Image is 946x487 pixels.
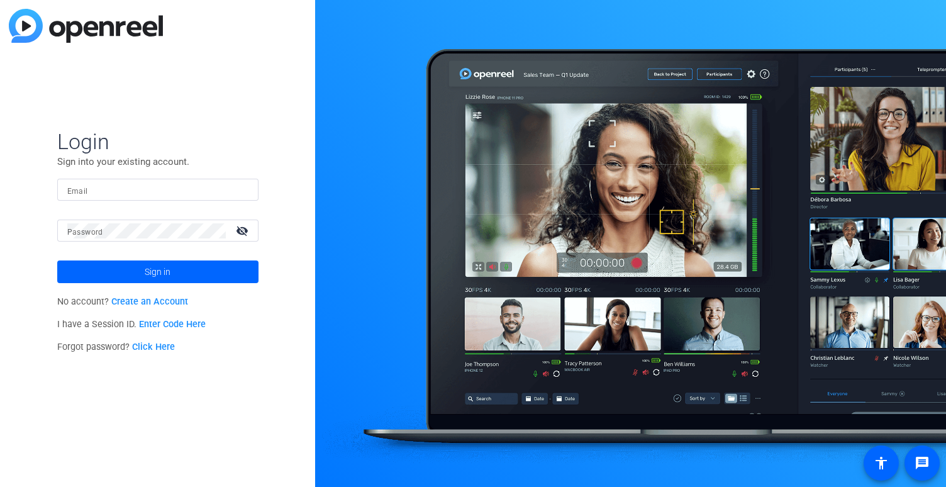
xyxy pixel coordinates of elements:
button: Sign in [57,260,259,283]
mat-icon: message [915,456,930,471]
span: Login [57,128,259,155]
span: Forgot password? [57,342,175,352]
p: Sign into your existing account. [57,155,259,169]
mat-label: Email [67,187,88,196]
img: blue-gradient.svg [9,9,163,43]
a: Enter Code Here [139,319,206,330]
span: I have a Session ID. [57,319,206,330]
mat-label: Password [67,228,103,237]
a: Click Here [132,342,175,352]
mat-icon: accessibility [874,456,889,471]
mat-icon: visibility_off [228,221,259,240]
span: No account? [57,296,189,307]
span: Sign in [145,256,170,288]
a: Create an Account [111,296,188,307]
input: Enter Email Address [67,182,248,198]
